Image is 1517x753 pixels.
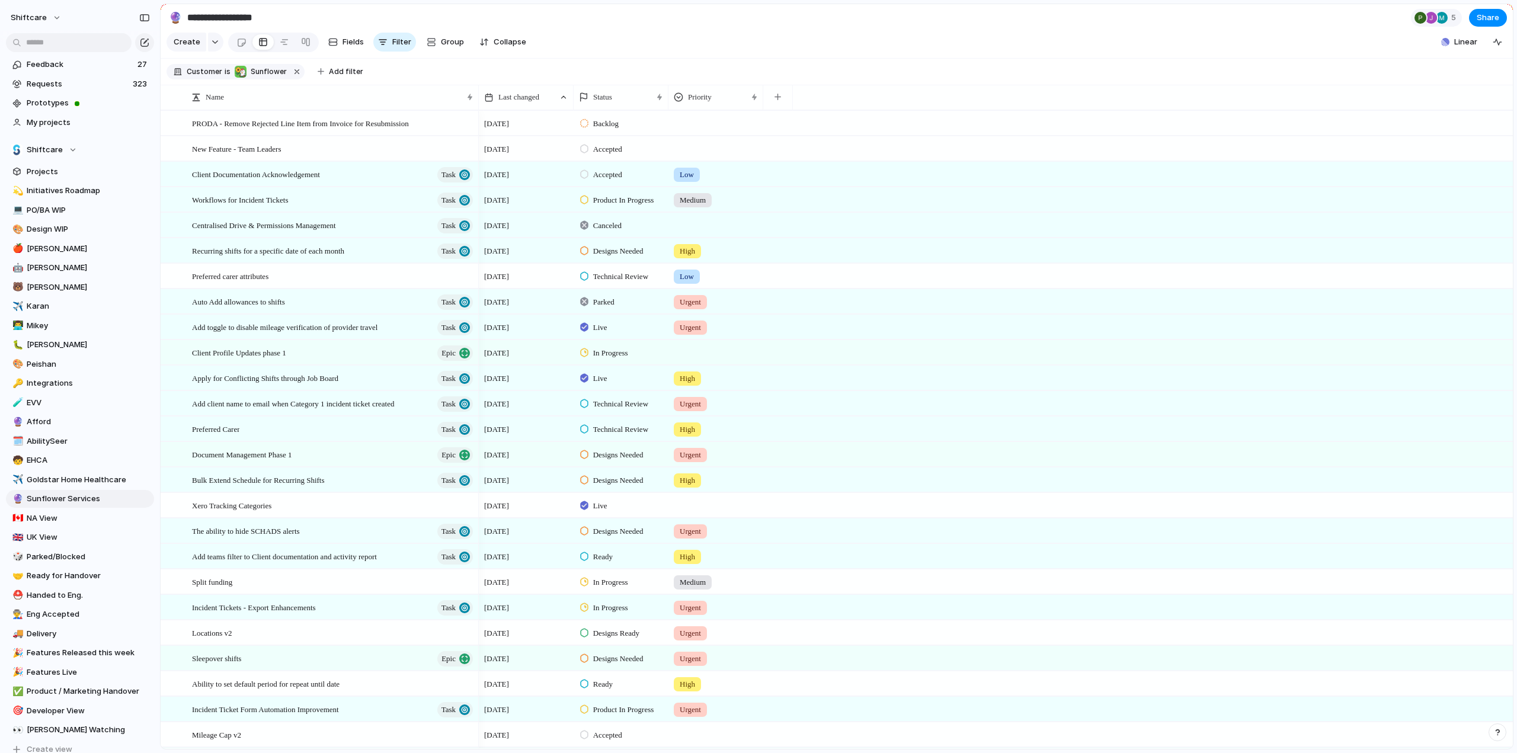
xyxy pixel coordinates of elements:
[593,143,622,155] span: Accepted
[12,665,21,679] div: 🎉
[6,374,154,392] div: 🔑Integrations
[1451,12,1460,24] span: 5
[688,91,712,103] span: Priority
[27,647,150,659] span: Features Released this week
[6,528,154,546] a: 🇬🇧UK View
[27,59,134,71] span: Feedback
[11,685,23,697] button: ✅
[27,512,150,524] span: NA View
[11,531,23,543] button: 🇬🇧
[133,78,149,90] span: 323
[437,345,473,361] button: Epic
[6,587,154,604] a: ⛑️Handed to Eng.
[6,317,154,335] div: 👨‍💻Mikey
[437,243,473,259] button: Task
[27,551,150,563] span: Parked/Blocked
[6,56,154,73] a: Feedback27
[11,512,23,524] button: 🇨🇦
[593,449,644,461] span: Designs Needed
[484,169,509,181] span: [DATE]
[498,91,539,103] span: Last changed
[680,296,701,308] span: Urgent
[6,141,154,159] button: Shiftcare
[27,204,150,216] span: PO/BA WIP
[484,245,509,257] span: [DATE]
[12,704,21,717] div: 🎯
[6,605,154,623] div: 👨‍🏭Eng Accepted
[27,397,150,409] span: EVV
[6,567,154,585] a: 🤝Ready for Handover
[680,398,701,410] span: Urgent
[437,294,473,310] button: Task
[11,608,23,620] button: 👨‍🏭
[192,447,292,461] span: Document Management Phase 1
[680,373,695,384] span: High
[441,472,456,489] span: Task
[11,243,23,255] button: 🍎
[6,278,154,296] a: 🐻[PERSON_NAME]
[27,589,150,601] span: Handed to Eng.
[680,449,701,461] span: Urgent
[484,526,509,537] span: [DATE]
[593,475,644,486] span: Designs Needed
[484,602,509,614] span: [DATE]
[6,240,154,258] div: 🍎[PERSON_NAME]
[484,118,509,130] span: [DATE]
[11,339,23,351] button: 🐛
[27,416,150,428] span: Afford
[6,201,154,219] a: 💻PO/BA WIP
[12,377,21,390] div: 🔑
[441,166,456,183] span: Task
[593,118,619,130] span: Backlog
[167,33,206,52] button: Create
[12,588,21,602] div: ⛑️
[484,322,509,334] span: [DATE]
[12,723,21,737] div: 👀
[27,262,150,274] span: [PERSON_NAME]
[225,66,231,77] span: is
[680,602,701,614] span: Urgent
[6,114,154,132] a: My projects
[6,682,154,700] div: ✅Product / Marketing Handover
[27,377,150,389] span: Integrations
[484,271,509,283] span: [DATE]
[12,184,21,198] div: 💫
[6,336,154,354] a: 🐛[PERSON_NAME]
[192,473,325,486] span: Bulk Extend Schedule for Recurring Shifts
[6,451,154,469] a: 🧒EHCA
[484,551,509,563] span: [DATE]
[6,355,154,373] div: 🎨Peishan
[441,651,456,667] span: Epic
[11,570,23,582] button: 🤝
[484,296,509,308] span: [DATE]
[484,424,509,435] span: [DATE]
[12,685,21,698] div: ✅
[441,243,456,259] span: Task
[27,223,150,235] span: Design WIP
[484,475,509,486] span: [DATE]
[484,576,509,588] span: [DATE]
[6,220,154,238] div: 🎨Design WIP
[437,422,473,437] button: Task
[441,447,456,463] span: Epic
[12,396,21,409] div: 🧪
[192,294,285,308] span: Auto Add allowances to shifts
[27,300,150,312] span: Karan
[593,347,628,359] span: In Progress
[441,319,456,336] span: Task
[593,424,648,435] span: Technical Review
[6,182,154,200] a: 💫Initiatives Roadmap
[27,667,150,678] span: Features Live
[27,531,150,543] span: UK View
[6,259,154,277] a: 🤖[PERSON_NAME]
[593,296,615,308] span: Parked
[680,424,695,435] span: High
[441,345,456,361] span: Epic
[680,526,701,537] span: Urgent
[6,394,154,412] div: 🧪EVV
[27,117,150,129] span: My projects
